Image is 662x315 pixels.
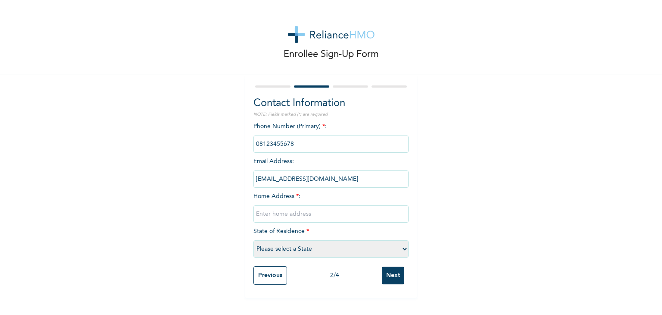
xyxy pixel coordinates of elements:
[253,193,409,217] span: Home Address :
[288,26,375,43] img: logo
[284,47,379,62] p: Enrollee Sign-Up Form
[253,266,287,285] input: Previous
[253,123,409,147] span: Phone Number (Primary) :
[253,96,409,111] h2: Contact Information
[253,111,409,118] p: NOTE: Fields marked (*) are required
[253,135,409,153] input: Enter Primary Phone Number
[253,170,409,188] input: Enter email Address
[382,267,404,284] input: Next
[253,158,409,182] span: Email Address :
[287,271,382,280] div: 2 / 4
[253,205,409,223] input: Enter home address
[253,228,409,252] span: State of Residence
